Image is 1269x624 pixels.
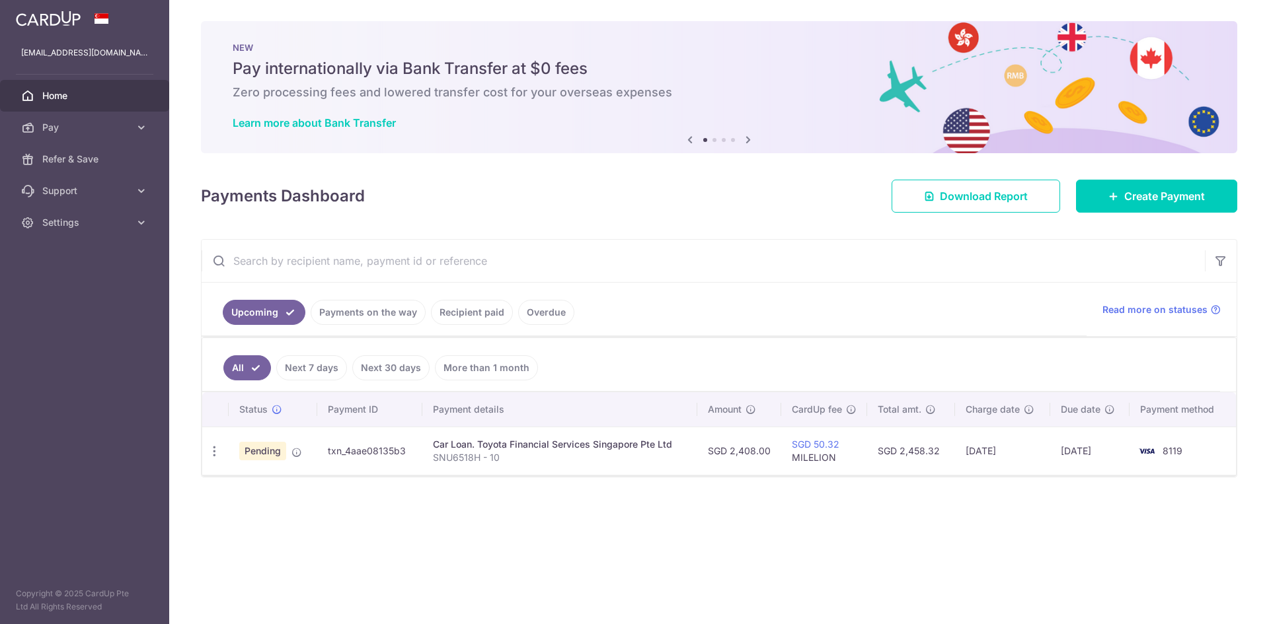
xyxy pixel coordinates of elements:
[352,355,430,380] a: Next 30 days
[940,188,1028,204] span: Download Report
[201,184,365,208] h4: Payments Dashboard
[1076,180,1237,213] a: Create Payment
[708,403,742,416] span: Amount
[1061,403,1100,416] span: Due date
[202,240,1205,282] input: Search by recipient name, payment id or reference
[16,11,81,26] img: CardUp
[966,403,1020,416] span: Charge date
[433,451,687,464] p: SNU6518H - 10
[317,427,422,475] td: txn_4aae08135b3
[867,427,955,475] td: SGD 2,458.32
[233,116,396,129] a: Learn more about Bank Transfer
[42,184,130,197] span: Support
[233,85,1206,100] h6: Zero processing fees and lowered transfer cost for your overseas expenses
[42,121,130,134] span: Pay
[1124,188,1205,204] span: Create Payment
[1102,303,1208,316] span: Read more on statuses
[42,216,130,229] span: Settings
[892,180,1060,213] a: Download Report
[317,392,422,427] th: Payment ID
[233,58,1206,79] h5: Pay internationally via Bank Transfer at $0 fees
[42,89,130,102] span: Home
[792,403,842,416] span: CardUp fee
[201,21,1237,153] img: Bank transfer banner
[518,300,574,325] a: Overdue
[223,355,271,380] a: All
[42,153,130,166] span: Refer & Save
[435,355,538,380] a: More than 1 month
[431,300,513,325] a: Recipient paid
[1163,445,1182,456] span: 8119
[1134,443,1160,459] img: Bank Card
[233,42,1206,53] p: NEW
[223,300,305,325] a: Upcoming
[878,403,921,416] span: Total amt.
[1050,427,1130,475] td: [DATE]
[433,438,687,451] div: Car Loan. Toyota Financial Services Singapore Pte Ltd
[697,427,781,475] td: SGD 2,408.00
[955,427,1050,475] td: [DATE]
[276,355,347,380] a: Next 7 days
[239,442,286,460] span: Pending
[311,300,426,325] a: Payments on the way
[1102,303,1221,316] a: Read more on statuses
[792,438,839,450] a: SGD 50.32
[422,392,697,427] th: Payment details
[1130,392,1236,427] th: Payment method
[781,427,867,475] td: MILELION
[239,403,268,416] span: Status
[21,46,148,59] p: [EMAIL_ADDRESS][DOMAIN_NAME]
